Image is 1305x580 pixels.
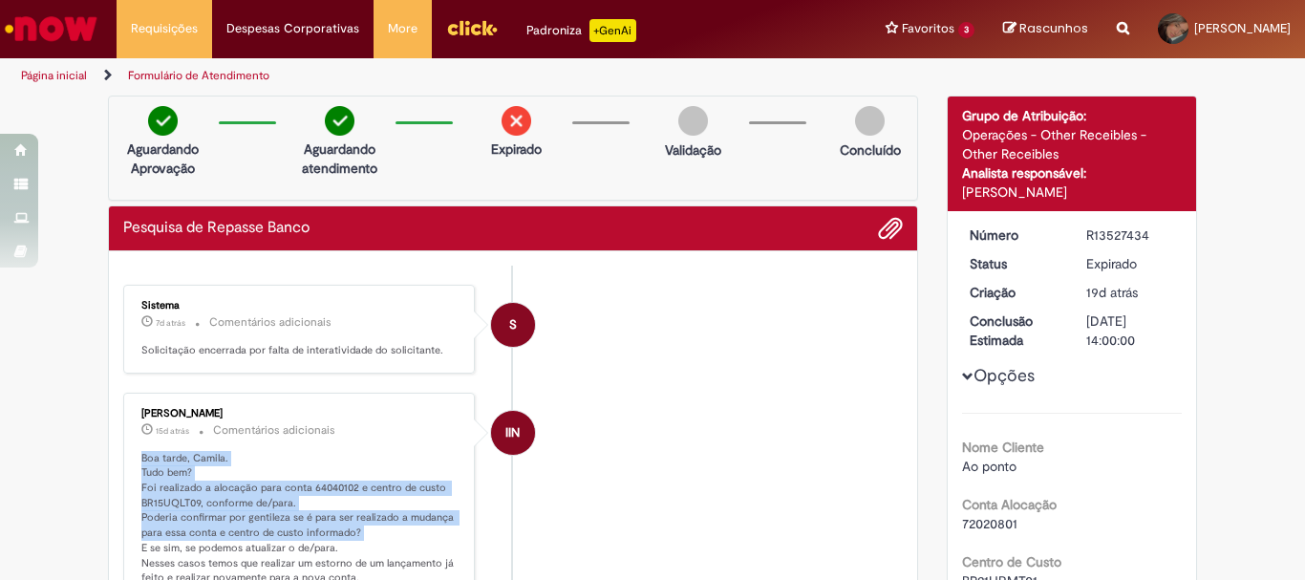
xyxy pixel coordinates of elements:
[117,140,209,178] p: Aguardando Aprovação
[962,106,1183,125] div: Grupo de Atribuição:
[962,553,1061,570] b: Centro de Custo
[148,106,178,136] img: check-circle-green.png
[1194,20,1291,36] span: [PERSON_NAME]
[14,58,856,94] ul: Trilhas de página
[962,163,1183,183] div: Analista responsável:
[962,515,1017,532] span: 72020801
[141,300,460,311] div: Sistema
[2,10,100,48] img: ServiceNow
[1086,284,1138,301] span: 19d atrás
[902,19,954,38] span: Favoritos
[156,425,189,437] span: 15d atrás
[213,422,335,439] small: Comentários adicionais
[962,125,1183,163] div: Operações - Other Receibles - Other Receibles
[962,496,1057,513] b: Conta Alocação
[156,317,185,329] span: 7d atrás
[678,106,708,136] img: img-circle-grey.png
[123,220,310,237] h2: Pesquisa de Repasse Banco Histórico de tíquete
[955,311,1073,350] dt: Conclusão Estimada
[156,317,185,329] time: 24/09/2025 15:11:07
[131,19,198,38] span: Requisições
[962,458,1016,475] span: Ao ponto
[526,19,636,42] div: Padroniza
[141,343,460,358] p: Solicitação encerrada por falta de interatividade do solicitante.
[1086,283,1175,302] div: 12/09/2025 12:05:17
[325,106,354,136] img: check-circle-green.png
[509,302,517,348] span: S
[962,439,1044,456] b: Nome Cliente
[1019,19,1088,37] span: Rascunhos
[840,140,901,160] p: Concluído
[226,19,359,38] span: Despesas Corporativas
[502,106,531,136] img: remove.png
[1086,254,1175,273] div: Expirado
[878,216,903,241] button: Adicionar anexos
[128,68,269,83] a: Formulário de Atendimento
[955,226,1073,245] dt: Número
[589,19,636,42] p: +GenAi
[962,183,1183,202] div: [PERSON_NAME]
[141,408,460,419] div: [PERSON_NAME]
[491,140,542,159] p: Expirado
[209,314,332,331] small: Comentários adicionais
[491,303,535,347] div: System
[446,13,498,42] img: click_logo_yellow_360x200.png
[958,22,974,38] span: 3
[388,19,417,38] span: More
[293,140,386,178] p: Aguardando atendimento
[665,140,721,160] p: Validação
[491,411,535,455] div: Ingrid Isabelli Naruishi
[855,106,885,136] img: img-circle-grey.png
[1086,311,1175,350] div: [DATE] 14:00:00
[156,425,189,437] time: 16/09/2025 17:11:07
[955,254,1073,273] dt: Status
[505,410,520,456] span: IIN
[955,283,1073,302] dt: Criação
[1086,284,1138,301] time: 12/09/2025 12:05:17
[21,68,87,83] a: Página inicial
[1086,226,1175,245] div: R13527434
[1003,20,1088,38] a: Rascunhos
